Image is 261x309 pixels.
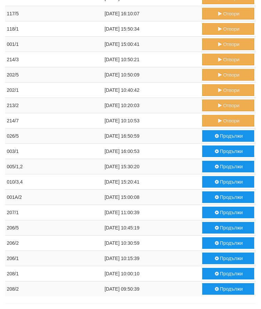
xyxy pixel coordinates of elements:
td: [DATE] 15:50:34 [103,21,201,37]
td: [DATE] 15:00:41 [103,37,201,52]
td: [DATE] 15:00:08 [103,190,201,205]
td: 214/7 [5,113,103,128]
button: Продължи [202,176,254,188]
td: [DATE] 16:00:53 [103,144,201,159]
button: Отвори [202,8,254,19]
td: 117/5 [5,6,103,21]
button: Продължи [202,253,254,264]
td: [DATE] 10:30:59 [103,236,201,251]
td: 206/5 [5,220,103,236]
button: Отвори [202,54,254,65]
button: Продължи [202,268,254,279]
button: Продължи [202,222,254,234]
td: 010/3,4 [5,174,103,190]
td: [DATE] 10:50:09 [103,67,201,83]
td: 206/2 [5,236,103,251]
td: 001А/2 [5,190,103,205]
td: 207/1 [5,205,103,220]
button: Отвори [202,69,254,81]
td: [DATE] 16:50:59 [103,128,201,144]
td: 213/2 [5,98,103,113]
td: [DATE] 11:00:39 [103,205,201,220]
button: Отвори [202,38,254,50]
td: 003/1 [5,144,103,159]
td: 208/1 [5,266,103,281]
button: Отвори [202,115,254,126]
td: [DATE] 15:20:41 [103,174,201,190]
td: 026/5 [5,128,103,144]
button: Отвори [202,100,254,111]
td: [DATE] 15:30:20 [103,159,201,174]
td: 208/2 [5,281,103,297]
button: Продължи [202,191,254,203]
td: 202/1 [5,83,103,98]
td: [DATE] 10:40:42 [103,83,201,98]
td: [DATE] 10:45:19 [103,220,201,236]
button: Продължи [202,145,254,157]
td: [DATE] 10:15:39 [103,251,201,266]
td: 202/5 [5,67,103,83]
button: Отвори [202,23,254,35]
button: Отвори [202,84,254,96]
button: Продължи [202,283,254,295]
td: [DATE] 10:00:10 [103,266,201,281]
button: Продължи [202,130,254,142]
td: 118/1 [5,21,103,37]
td: 206/1 [5,251,103,266]
td: [DATE] 10:20:03 [103,98,201,113]
button: Продължи [202,161,254,172]
td: [DATE] 09:50:39 [103,281,201,297]
td: [DATE] 10:50:21 [103,52,201,67]
button: Продължи [202,207,254,218]
td: 005/1,2 [5,159,103,174]
td: [DATE] 10:10:53 [103,113,201,128]
td: [DATE] 16:10:07 [103,6,201,21]
td: 001/1 [5,37,103,52]
td: 214/3 [5,52,103,67]
button: Продължи [202,237,254,249]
